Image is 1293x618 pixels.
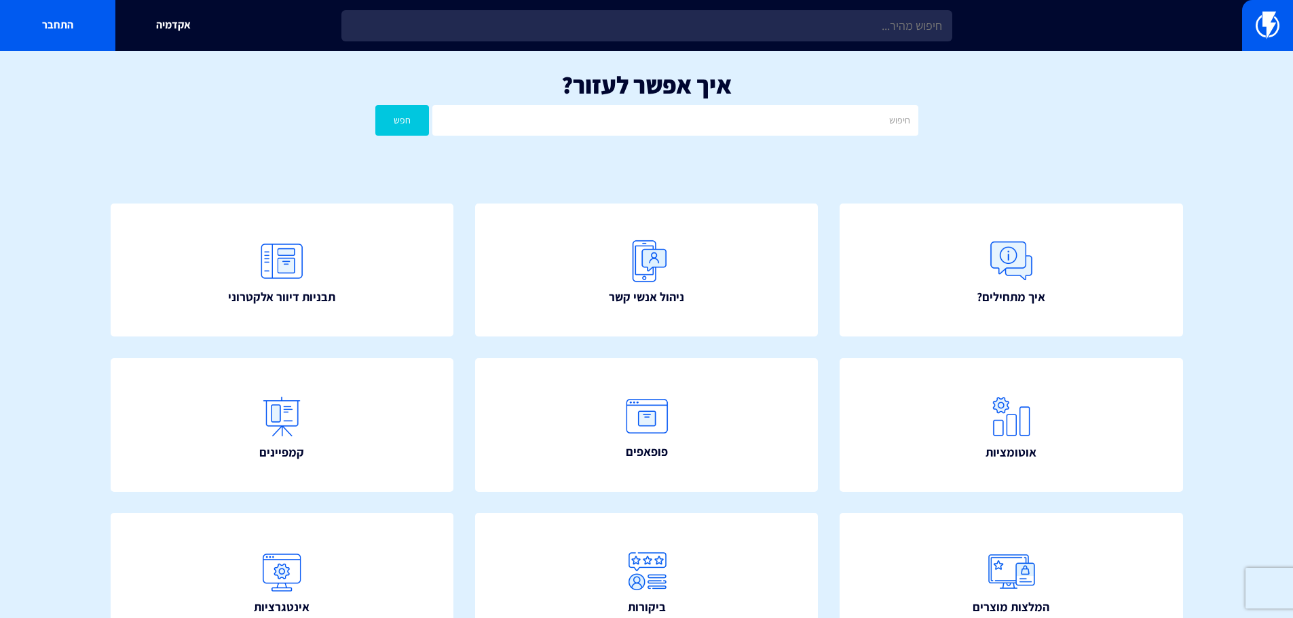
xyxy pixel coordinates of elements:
span: המלצות מוצרים [973,598,1049,616]
span: קמפיינים [259,444,304,461]
h1: איך אפשר לעזור? [20,71,1273,98]
span: אינטגרציות [254,598,310,616]
span: תבניות דיוור אלקטרוני [228,288,335,306]
span: ביקורות [628,598,666,616]
button: חפש [375,105,430,136]
a: איך מתחילים? [840,204,1183,337]
span: אוטומציות [986,444,1036,461]
input: חיפוש [432,105,918,136]
span: פופאפים [626,443,668,461]
a: אוטומציות [840,358,1183,492]
span: ניהול אנשי קשר [609,288,684,306]
span: איך מתחילים? [977,288,1045,306]
a: קמפיינים [111,358,454,492]
input: חיפוש מהיר... [341,10,952,41]
a: פופאפים [475,358,819,492]
a: ניהול אנשי קשר [475,204,819,337]
a: תבניות דיוור אלקטרוני [111,204,454,337]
